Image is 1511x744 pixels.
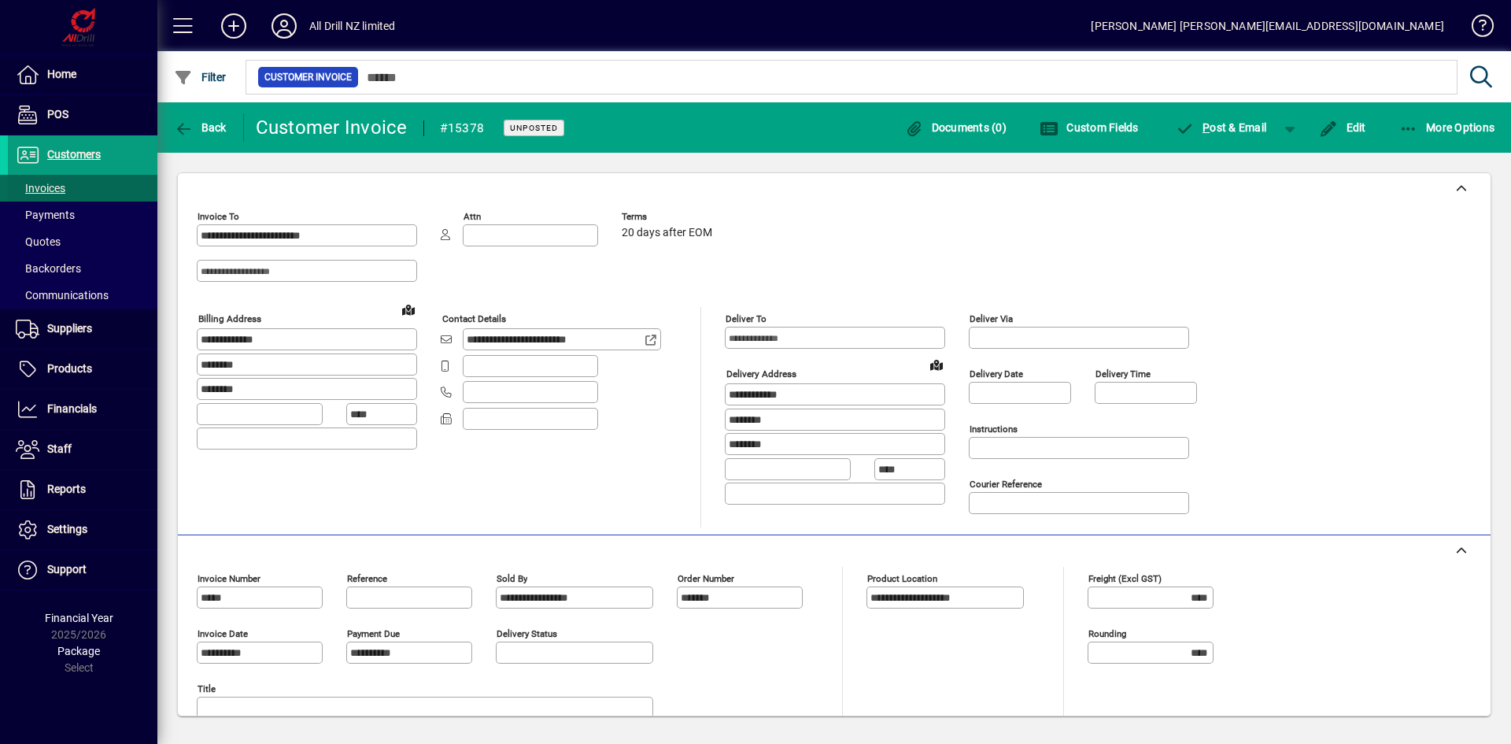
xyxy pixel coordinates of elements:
[16,262,81,275] span: Backorders
[198,683,216,694] mat-label: Title
[198,211,239,222] mat-label: Invoice To
[678,573,734,584] mat-label: Order number
[347,573,387,584] mat-label: Reference
[47,402,97,415] span: Financials
[1315,113,1370,142] button: Edit
[47,148,101,161] span: Customers
[970,424,1018,435] mat-label: Instructions
[16,289,109,302] span: Communications
[16,235,61,248] span: Quotes
[904,121,1007,134] span: Documents (0)
[8,95,157,135] a: POS
[1399,121,1495,134] span: More Options
[1040,121,1139,134] span: Custom Fields
[45,612,113,624] span: Financial Year
[440,116,485,141] div: #15378
[1460,3,1491,54] a: Knowledge Base
[8,470,157,509] a: Reports
[170,63,231,91] button: Filter
[57,645,100,657] span: Package
[1168,113,1275,142] button: Post & Email
[174,71,227,83] span: Filter
[47,483,86,495] span: Reports
[309,13,396,39] div: All Drill NZ limited
[497,628,557,639] mat-label: Delivery status
[198,628,248,639] mat-label: Invoice date
[8,228,157,255] a: Quotes
[1091,13,1444,39] div: [PERSON_NAME] [PERSON_NAME][EMAIL_ADDRESS][DOMAIN_NAME]
[47,563,87,576] span: Support
[510,123,558,133] span: Unposted
[8,550,157,590] a: Support
[8,255,157,282] a: Backorders
[198,573,260,584] mat-label: Invoice number
[924,352,949,377] a: View on map
[1395,113,1499,142] button: More Options
[8,282,157,309] a: Communications
[970,368,1023,379] mat-label: Delivery date
[970,313,1013,324] mat-label: Deliver via
[867,573,937,584] mat-label: Product location
[47,442,72,455] span: Staff
[209,12,259,40] button: Add
[1088,628,1126,639] mat-label: Rounding
[8,430,157,469] a: Staff
[396,297,421,322] a: View on map
[8,510,157,550] a: Settings
[497,573,527,584] mat-label: Sold by
[1095,368,1151,379] mat-label: Delivery time
[47,523,87,535] span: Settings
[8,202,157,228] a: Payments
[8,390,157,429] a: Financials
[8,309,157,349] a: Suppliers
[174,121,227,134] span: Back
[8,175,157,202] a: Invoices
[264,69,352,85] span: Customer Invoice
[16,182,65,194] span: Invoices
[259,12,309,40] button: Profile
[170,113,231,142] button: Back
[726,313,767,324] mat-label: Deliver To
[8,55,157,94] a: Home
[464,211,481,222] mat-label: Attn
[47,108,68,120] span: POS
[256,115,408,140] div: Customer Invoice
[47,68,76,80] span: Home
[47,362,92,375] span: Products
[347,628,400,639] mat-label: Payment due
[1088,573,1162,584] mat-label: Freight (excl GST)
[622,212,716,222] span: Terms
[622,227,712,239] span: 20 days after EOM
[1319,121,1366,134] span: Edit
[157,113,244,142] app-page-header-button: Back
[1176,121,1267,134] span: ost & Email
[8,350,157,389] a: Products
[1036,113,1143,142] button: Custom Fields
[970,479,1042,490] mat-label: Courier Reference
[1203,121,1210,134] span: P
[900,113,1010,142] button: Documents (0)
[16,209,75,221] span: Payments
[47,322,92,335] span: Suppliers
